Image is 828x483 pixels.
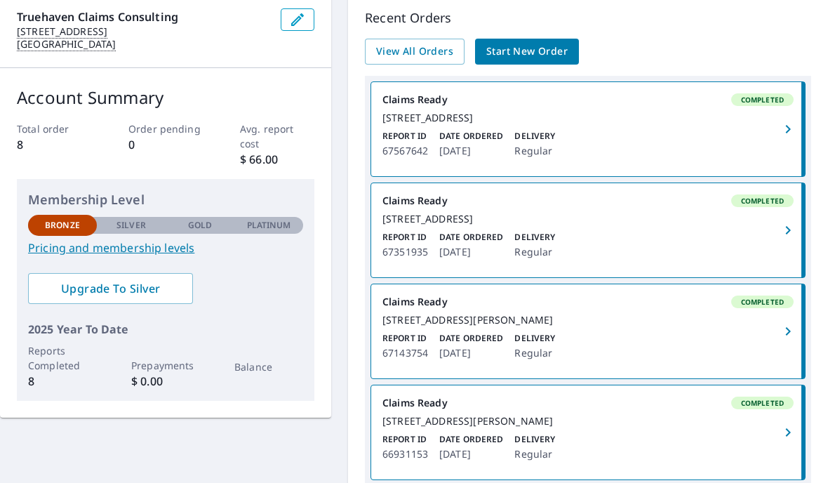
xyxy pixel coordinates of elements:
[382,332,428,345] p: Report ID
[39,281,182,296] span: Upgrade To Silver
[514,130,555,143] p: Delivery
[240,121,314,151] p: Avg. report cost
[382,314,794,326] div: [STREET_ADDRESS][PERSON_NAME]
[514,433,555,446] p: Delivery
[439,446,503,463] p: [DATE]
[382,415,794,428] div: [STREET_ADDRESS][PERSON_NAME]
[17,8,269,25] p: Truehaven Claims Consulting
[382,143,428,159] p: 67567642
[514,345,555,362] p: Regular
[382,296,794,308] div: Claims Ready
[439,332,503,345] p: Date Ordered
[514,143,555,159] p: Regular
[733,297,792,307] span: Completed
[371,82,805,176] a: Claims ReadyCompleted[STREET_ADDRESS]Report ID67567642Date Ordered[DATE]DeliveryRegular
[514,446,555,463] p: Regular
[131,358,200,373] p: Prepayments
[28,373,97,390] p: 8
[439,231,503,244] p: Date Ordered
[439,433,503,446] p: Date Ordered
[382,194,794,207] div: Claims Ready
[128,121,203,136] p: Order pending
[382,213,794,225] div: [STREET_ADDRESS]
[514,231,555,244] p: Delivery
[439,130,503,143] p: Date Ordered
[371,385,805,479] a: Claims ReadyCompleted[STREET_ADDRESS][PERSON_NAME]Report ID66931153Date Ordered[DATE]DeliveryRegular
[131,373,200,390] p: $ 0.00
[240,151,314,168] p: $ 66.00
[486,43,568,60] span: Start New Order
[365,39,465,65] a: View All Orders
[733,398,792,408] span: Completed
[365,8,811,27] p: Recent Orders
[382,93,794,106] div: Claims Ready
[439,345,503,362] p: [DATE]
[382,244,428,260] p: 67351935
[28,273,193,304] a: Upgrade To Silver
[376,43,453,60] span: View All Orders
[382,345,428,362] p: 67143754
[733,196,792,206] span: Completed
[188,219,212,232] p: Gold
[128,136,203,153] p: 0
[514,244,555,260] p: Regular
[382,397,794,409] div: Claims Ready
[45,219,80,232] p: Bronze
[382,433,428,446] p: Report ID
[514,332,555,345] p: Delivery
[28,190,303,209] p: Membership Level
[439,143,503,159] p: [DATE]
[382,231,428,244] p: Report ID
[247,219,291,232] p: Platinum
[17,136,91,153] p: 8
[382,130,428,143] p: Report ID
[116,219,146,232] p: Silver
[17,85,314,110] p: Account Summary
[234,359,303,374] p: Balance
[28,321,303,338] p: 2025 Year To Date
[28,343,97,373] p: Reports Completed
[439,244,503,260] p: [DATE]
[371,183,805,277] a: Claims ReadyCompleted[STREET_ADDRESS]Report ID67351935Date Ordered[DATE]DeliveryRegular
[28,239,303,256] a: Pricing and membership levels
[382,112,794,124] div: [STREET_ADDRESS]
[371,284,805,378] a: Claims ReadyCompleted[STREET_ADDRESS][PERSON_NAME]Report ID67143754Date Ordered[DATE]DeliveryRegular
[733,95,792,105] span: Completed
[382,446,428,463] p: 66931153
[475,39,579,65] a: Start New Order
[17,121,91,136] p: Total order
